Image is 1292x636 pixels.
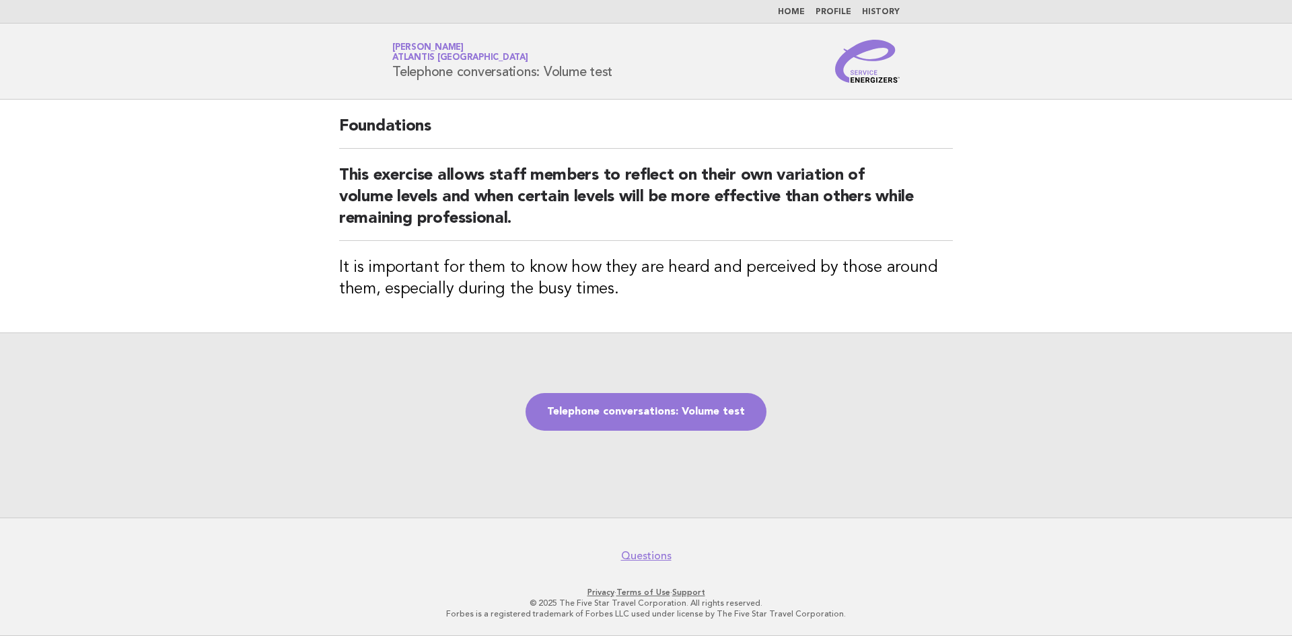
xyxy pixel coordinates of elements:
a: Questions [621,549,672,563]
a: Telephone conversations: Volume test [526,393,766,431]
h1: Telephone conversations: Volume test [392,44,612,79]
a: Profile [816,8,851,16]
h2: Foundations [339,116,953,149]
a: History [862,8,900,16]
p: · · [234,587,1058,598]
a: Home [778,8,805,16]
span: Atlantis [GEOGRAPHIC_DATA] [392,54,528,63]
img: Service Energizers [835,40,900,83]
h3: It is important for them to know how they are heard and perceived by those around them, especiall... [339,257,953,300]
a: Privacy [587,588,614,597]
h2: This exercise allows staff members to reflect on their own variation of volume levels and when ce... [339,165,953,241]
p: © 2025 The Five Star Travel Corporation. All rights reserved. [234,598,1058,608]
a: [PERSON_NAME]Atlantis [GEOGRAPHIC_DATA] [392,43,528,62]
a: Support [672,588,705,597]
p: Forbes is a registered trademark of Forbes LLC used under license by The Five Star Travel Corpora... [234,608,1058,619]
a: Terms of Use [616,588,670,597]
